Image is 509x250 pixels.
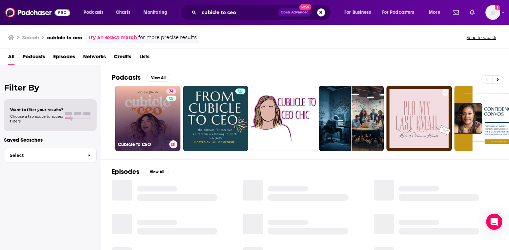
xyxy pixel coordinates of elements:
[429,8,440,17] span: More
[8,51,14,65] a: All
[115,86,180,151] a: 74Cubicle to CEO
[4,153,82,157] span: Select
[146,74,170,82] button: View All
[199,7,278,18] input: Search podcasts, credits, & more...
[281,11,309,14] span: Open Advanced
[88,34,137,41] a: Try an exact match
[112,168,169,176] a: EpisodesView All
[118,142,167,147] h3: Cubicle to CEO
[5,6,70,19] img: Podchaser - Follow, Share and Rate Podcasts
[79,7,112,18] button: open menu
[138,34,197,41] span: for more precise results
[47,34,82,41] h3: cubicle to ceo
[278,8,312,16] button: Open AdvancedNew
[4,137,97,143] p: Saved Searches
[53,51,75,65] a: Episodes
[83,51,106,65] a: Networks
[485,5,500,20] button: Show profile menu
[10,107,63,112] span: Want to filter your results?
[382,8,414,17] span: For Podcasters
[23,51,45,65] a: Podcasts
[111,7,134,18] a: Charts
[485,5,500,20] img: User Profile
[143,8,167,17] span: Monitoring
[10,114,63,123] span: Choose a tab above to access filters.
[22,34,39,41] h3: Search
[467,7,477,18] a: Show notifications dropdown
[112,73,141,82] h2: Podcasts
[465,35,498,40] button: Send feedback
[139,51,149,65] a: Lists
[4,148,97,163] button: Select
[344,8,371,17] span: For Business
[486,214,502,230] div: Open Intercom Messenger
[169,88,173,95] span: 74
[340,7,379,18] button: open menu
[166,88,176,94] a: 74
[139,7,176,18] button: open menu
[450,7,462,18] a: Show notifications dropdown
[83,8,103,17] span: Podcasts
[112,168,139,176] h2: Episodes
[378,7,424,18] button: open menu
[4,83,97,93] h2: Filter By
[485,5,500,20] span: Logged in as EllaRoseMurphy
[187,5,337,20] div: Search podcasts, credits, & more...
[495,5,500,10] svg: Email not verified
[116,8,130,17] span: Charts
[299,4,311,10] span: New
[114,51,131,65] a: Credits
[145,168,169,176] button: View All
[112,73,170,82] a: PodcastsView All
[424,7,449,18] button: open menu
